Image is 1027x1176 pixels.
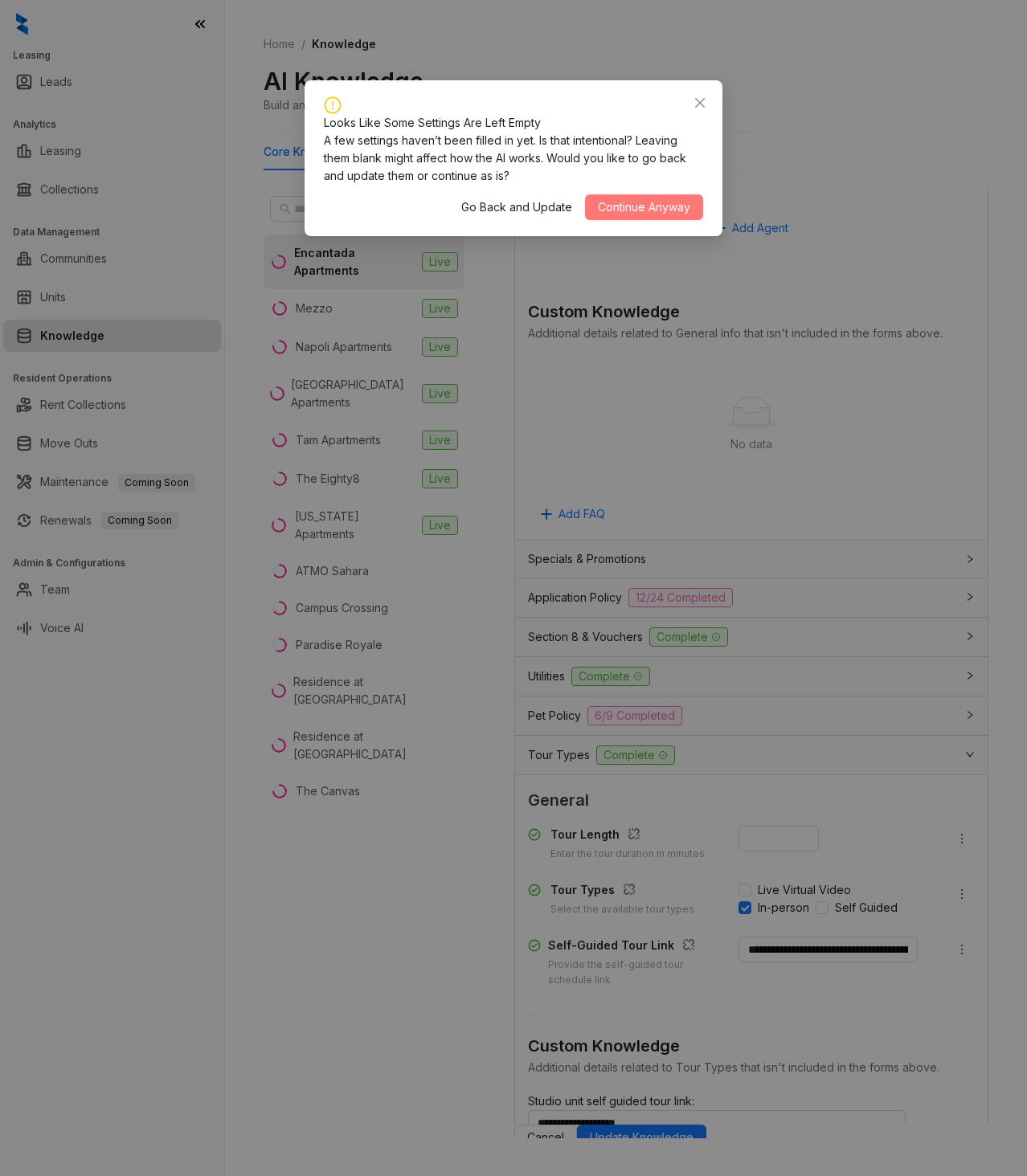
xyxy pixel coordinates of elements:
button: Go Back and Update [448,194,585,220]
div: Looks Like Some Settings Are Left Empty [324,114,703,132]
span: close [694,96,706,109]
div: A few settings haven’t been filled in yet. Is that intentional? Leaving them blank might affect h... [324,132,703,185]
span: Go Back and Update [461,198,572,216]
button: Close [687,90,713,116]
span: Continue Anyway [598,198,690,216]
button: Continue Anyway [585,194,703,220]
